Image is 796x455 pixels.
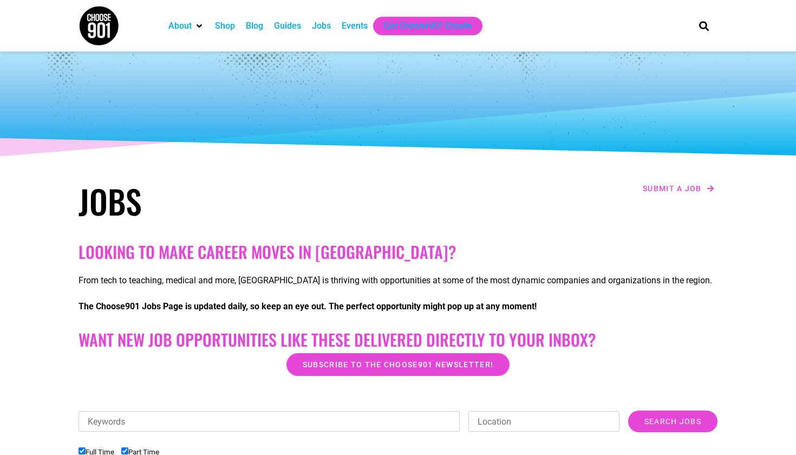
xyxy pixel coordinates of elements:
[215,19,235,32] a: Shop
[384,19,472,32] a: Get Choose901 Emails
[79,242,717,262] h2: Looking to make career moves in [GEOGRAPHIC_DATA]?
[695,17,713,35] div: Search
[640,181,717,196] a: Submit a job
[168,19,192,32] a: About
[342,19,368,32] a: Events
[121,447,128,454] input: Part Time
[79,274,717,287] p: From tech to teaching, medical and more, [GEOGRAPHIC_DATA] is thriving with opportunities at some...
[246,19,263,32] a: Blog
[163,17,681,35] nav: Main nav
[79,181,393,220] h1: Jobs
[643,185,702,192] span: Submit a job
[312,19,331,32] a: Jobs
[79,447,86,454] input: Full Time
[303,361,493,368] span: Subscribe to the Choose901 newsletter!
[628,411,717,432] input: Search Jobs
[468,411,619,432] input: Location
[274,19,301,32] a: Guides
[79,330,717,349] h2: Want New Job Opportunities like these Delivered Directly to your Inbox?
[286,353,510,376] a: Subscribe to the Choose901 newsletter!
[79,411,460,432] input: Keywords
[79,301,537,311] strong: The Choose901 Jobs Page is updated daily, so keep an eye out. The perfect opportunity might pop u...
[163,17,210,35] div: About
